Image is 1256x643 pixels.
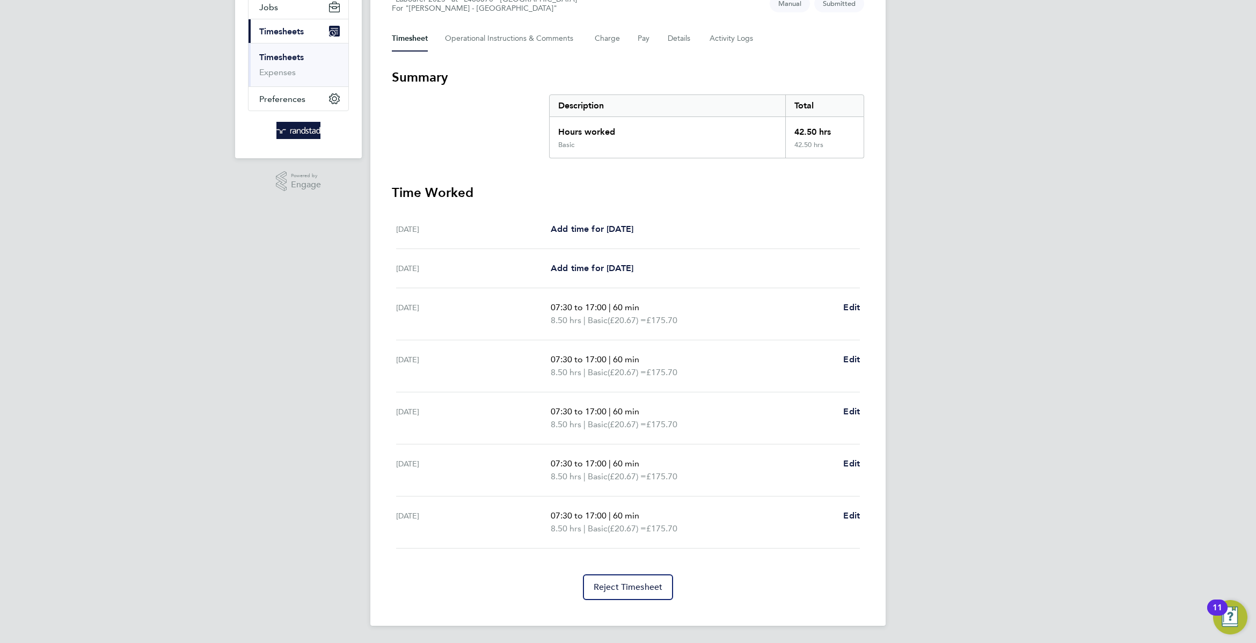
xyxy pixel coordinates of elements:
span: Jobs [259,2,278,12]
span: 8.50 hrs [551,367,581,377]
div: Basic [558,141,574,149]
span: Powered by [291,171,321,180]
span: Add time for [DATE] [551,263,633,273]
section: Timesheet [392,69,864,600]
a: Edit [843,457,860,470]
div: 11 [1213,608,1222,622]
span: 07:30 to 17:00 [551,458,607,469]
span: Edit [843,458,860,469]
span: Engage [291,180,321,189]
div: 42.50 hrs [785,117,864,141]
span: Edit [843,302,860,312]
button: Timesheet [392,26,428,52]
span: (£20.67) = [608,471,646,481]
button: Timesheets [249,19,348,43]
button: Open Resource Center, 11 new notifications [1213,600,1247,634]
button: Reject Timesheet [583,574,674,600]
div: [DATE] [396,405,551,431]
span: 60 min [613,458,639,469]
span: Edit [843,406,860,417]
div: [DATE] [396,262,551,275]
span: | [609,354,611,364]
span: | [609,458,611,469]
div: [DATE] [396,509,551,535]
div: [DATE] [396,301,551,327]
button: Pay [638,26,651,52]
a: Timesheets [259,52,304,62]
span: | [583,523,586,534]
div: [DATE] [396,223,551,236]
img: randstad-logo-retina.png [276,122,321,139]
button: Operational Instructions & Comments [445,26,578,52]
div: Total [785,95,864,116]
a: Edit [843,405,860,418]
span: | [583,471,586,481]
span: 60 min [613,302,639,312]
div: For "[PERSON_NAME] - [GEOGRAPHIC_DATA]" [392,4,581,13]
a: Edit [843,509,860,522]
span: Edit [843,510,860,521]
div: Timesheets [249,43,348,86]
span: £175.70 [646,523,677,534]
span: (£20.67) = [608,419,646,429]
span: 8.50 hrs [551,471,581,481]
span: 60 min [613,406,639,417]
span: £175.70 [646,471,677,481]
div: [DATE] [396,353,551,379]
div: Summary [549,94,864,158]
span: (£20.67) = [608,523,646,534]
span: | [609,302,611,312]
span: Basic [588,366,608,379]
span: 8.50 hrs [551,315,581,325]
span: 07:30 to 17:00 [551,354,607,364]
a: Edit [843,353,860,366]
div: 42.50 hrs [785,141,864,158]
span: | [609,406,611,417]
span: £175.70 [646,419,677,429]
h3: Summary [392,69,864,86]
span: Timesheets [259,26,304,36]
button: Preferences [249,87,348,111]
span: (£20.67) = [608,367,646,377]
span: | [583,315,586,325]
a: Expenses [259,67,296,77]
div: Hours worked [550,117,785,141]
span: Basic [588,470,608,483]
span: Basic [588,418,608,431]
span: 07:30 to 17:00 [551,302,607,312]
span: | [583,367,586,377]
span: Reject Timesheet [594,582,663,593]
span: 60 min [613,510,639,521]
span: (£20.67) = [608,315,646,325]
span: 60 min [613,354,639,364]
span: | [609,510,611,521]
span: 07:30 to 17:00 [551,406,607,417]
a: Add time for [DATE] [551,223,633,236]
span: 07:30 to 17:00 [551,510,607,521]
span: 8.50 hrs [551,419,581,429]
div: Description [550,95,785,116]
span: Preferences [259,94,305,104]
a: Powered byEngage [276,171,322,192]
span: Edit [843,354,860,364]
span: 8.50 hrs [551,523,581,534]
a: Add time for [DATE] [551,262,633,275]
span: Add time for [DATE] [551,224,633,234]
h3: Time Worked [392,184,864,201]
span: £175.70 [646,315,677,325]
button: Activity Logs [710,26,755,52]
div: [DATE] [396,457,551,483]
span: | [583,419,586,429]
a: Go to home page [248,122,349,139]
button: Charge [595,26,620,52]
button: Details [668,26,692,52]
span: Basic [588,522,608,535]
span: Basic [588,314,608,327]
a: Edit [843,301,860,314]
span: £175.70 [646,367,677,377]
